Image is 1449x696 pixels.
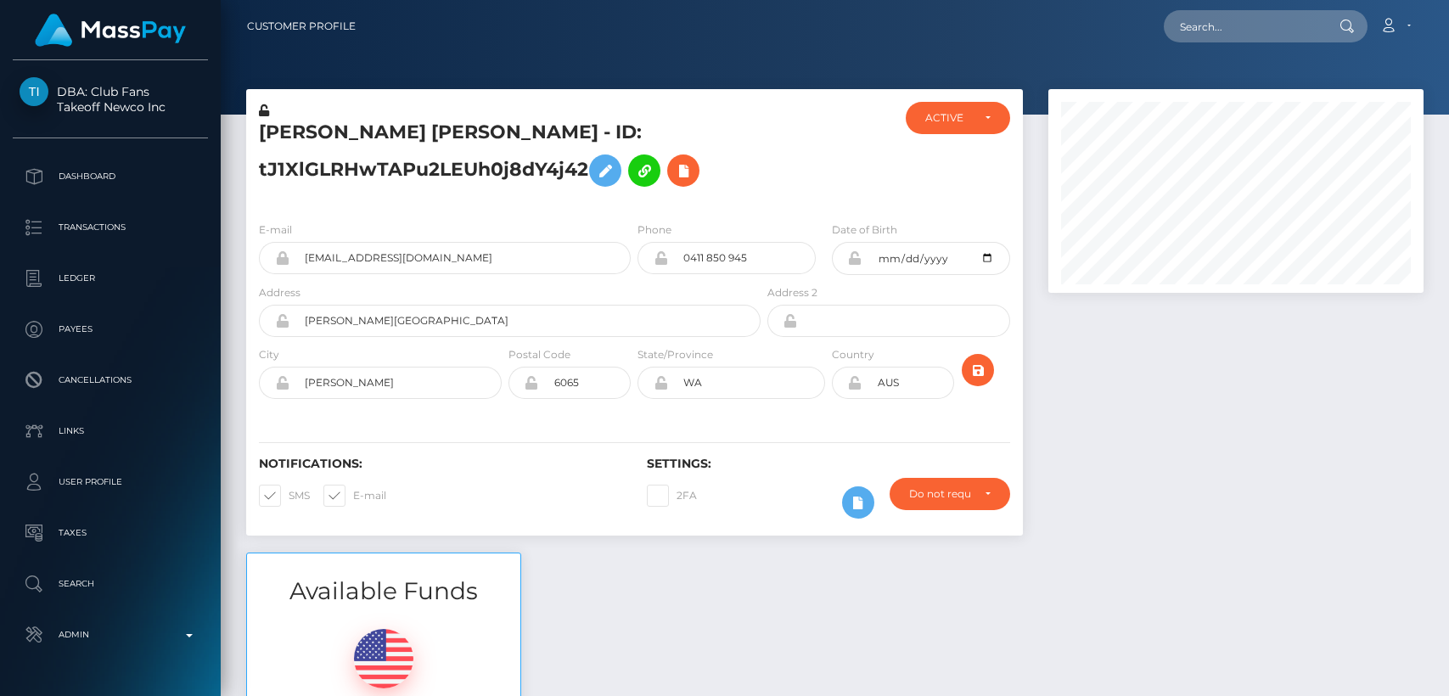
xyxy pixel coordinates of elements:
label: Date of Birth [832,222,897,238]
p: Transactions [20,215,201,240]
a: Transactions [13,206,208,249]
label: SMS [259,485,310,507]
a: Search [13,563,208,605]
a: Admin [13,614,208,656]
h6: Settings: [647,457,1009,471]
a: Dashboard [13,155,208,198]
div: Do not require [909,487,970,501]
p: Payees [20,317,201,342]
label: Address 2 [767,285,817,300]
label: 2FA [647,485,697,507]
label: Postal Code [508,347,570,362]
p: Search [20,571,201,597]
a: Customer Profile [247,8,356,44]
input: Search... [1164,10,1323,42]
p: Links [20,418,201,444]
p: Admin [20,622,201,648]
button: Do not require [890,478,1009,510]
a: Links [13,410,208,452]
a: Taxes [13,512,208,554]
label: State/Province [637,347,713,362]
div: ACTIVE [925,111,970,125]
a: Cancellations [13,359,208,401]
a: User Profile [13,461,208,503]
span: DBA: Club Fans Takeoff Newco Inc [13,84,208,115]
p: Ledger [20,266,201,291]
label: E-mail [323,485,386,507]
h6: Notifications: [259,457,621,471]
button: ACTIVE [906,102,1009,134]
p: Taxes [20,520,201,546]
p: Cancellations [20,368,201,393]
label: Phone [637,222,671,238]
label: Address [259,285,300,300]
a: Payees [13,308,208,351]
p: User Profile [20,469,201,495]
label: City [259,347,279,362]
h3: Available Funds [247,575,520,608]
img: MassPay Logo [35,14,186,47]
a: Ledger [13,257,208,300]
img: Takeoff Newco Inc [20,77,48,106]
img: USD.png [354,629,413,688]
h5: [PERSON_NAME] [PERSON_NAME] - ID: tJ1XlGLRHwTAPu2LEUh0j8dY4j42 [259,120,751,195]
p: Dashboard [20,164,201,189]
label: E-mail [259,222,292,238]
label: Country [832,347,874,362]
